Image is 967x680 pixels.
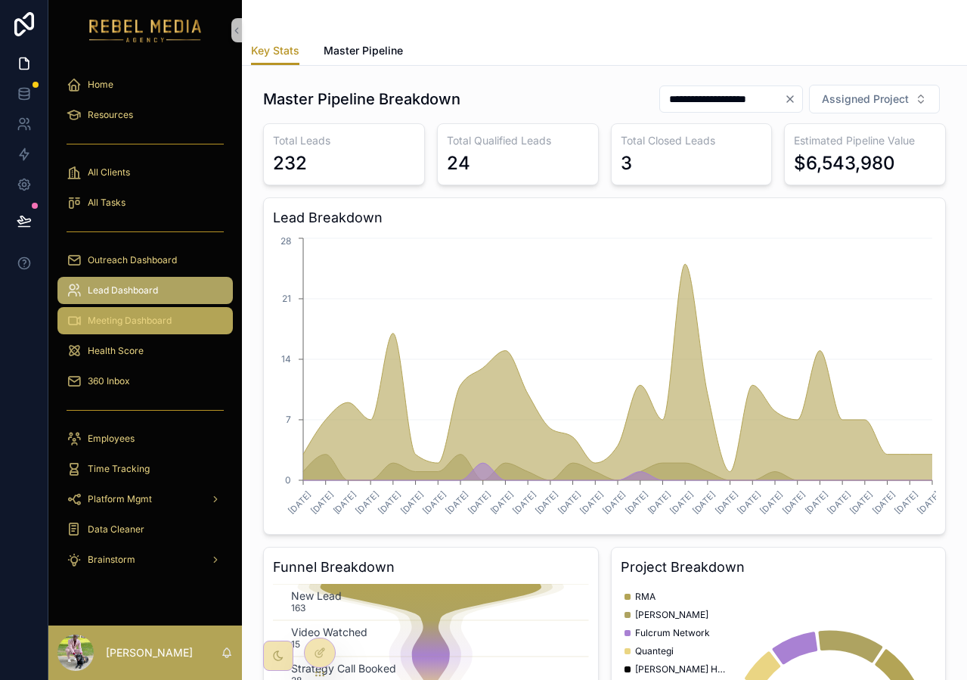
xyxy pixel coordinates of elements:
[291,638,300,650] text: 15
[421,489,448,516] text: [DATE]
[251,43,299,58] span: Key Stats
[668,489,696,516] text: [DATE]
[88,554,135,566] span: Brainstorm
[826,489,853,516] text: [DATE]
[88,463,150,475] span: Time Tracking
[57,337,233,365] a: Health Score
[57,71,233,98] a: Home
[291,626,367,638] text: Video Watched
[354,489,381,516] text: [DATE]
[281,353,291,365] tspan: 14
[48,61,242,593] div: scrollable content
[57,159,233,186] a: All Clients
[88,493,152,505] span: Platform Mgmt
[466,489,493,516] text: [DATE]
[57,455,233,483] a: Time Tracking
[88,284,158,297] span: Lead Dashboard
[88,315,172,327] span: Meeting Dashboard
[447,151,470,175] div: 24
[57,516,233,543] a: Data Cleaner
[57,425,233,452] a: Employees
[280,235,291,247] tspan: 28
[447,133,589,148] h3: Total Qualified Leads
[621,557,937,578] h3: Project Breakdown
[758,489,785,516] text: [DATE]
[376,489,403,516] text: [DATE]
[89,18,202,42] img: App logo
[809,85,940,113] button: Select Button
[251,37,299,66] a: Key Stats
[282,293,291,304] tspan: 21
[690,489,718,516] text: [DATE]
[57,101,233,129] a: Resources
[578,489,606,516] text: [DATE]
[273,133,415,148] h3: Total Leads
[621,133,763,148] h3: Total Closed Leads
[263,88,460,110] h1: Master Pipeline Breakdown
[57,277,233,304] a: Lead Dashboard
[331,489,358,516] text: [DATE]
[88,254,177,266] span: Outreach Dashboard
[635,609,708,621] span: [PERSON_NAME]
[57,307,233,334] a: Meeting Dashboard
[285,474,291,486] tspan: 0
[848,489,875,516] text: [DATE]
[57,189,233,216] a: All Tasks
[784,93,802,105] button: Clear
[511,489,538,516] text: [DATE]
[57,486,233,513] a: Platform Mgmt
[635,645,674,657] span: Quantegi
[88,166,130,179] span: All Clients
[915,489,942,516] text: [DATE]
[88,523,144,536] span: Data Cleaner
[273,557,589,578] h3: Funnel Breakdown
[870,489,897,516] text: [DATE]
[308,489,336,516] text: [DATE]
[88,197,126,209] span: All Tasks
[57,368,233,395] a: 360 Inbox
[291,602,305,613] text: 163
[646,489,673,516] text: [DATE]
[621,151,632,175] div: 3
[286,414,291,425] tspan: 7
[794,151,895,175] div: $6,543,980
[803,489,830,516] text: [DATE]
[57,546,233,573] a: Brainstorm
[88,345,144,357] span: Health Score
[713,489,740,516] text: [DATE]
[88,375,130,387] span: 360 Inbox
[794,133,936,148] h3: Estimated Pipeline Value
[600,489,628,516] text: [DATE]
[556,489,583,516] text: [DATE]
[533,489,560,516] text: [DATE]
[736,489,763,516] text: [DATE]
[780,489,807,516] text: [DATE]
[623,489,650,516] text: [DATE]
[324,43,403,58] span: Master Pipeline
[488,489,516,516] text: [DATE]
[635,591,656,603] span: RMA
[398,489,426,516] text: [DATE]
[635,663,726,675] span: [PERSON_NAME] Healthcare Advisors
[88,433,135,445] span: Employees
[291,662,396,675] text: Strategy Call Booked
[893,489,920,516] text: [DATE]
[291,589,342,602] text: New Lead
[324,37,403,67] a: Master Pipeline
[443,489,470,516] text: [DATE]
[273,234,936,525] div: chart
[286,489,313,516] text: [DATE]
[106,645,193,660] p: [PERSON_NAME]
[57,247,233,274] a: Outreach Dashboard
[88,109,133,121] span: Resources
[273,151,307,175] div: 232
[88,79,113,91] span: Home
[635,627,710,639] span: Fulcrum Network
[273,207,936,228] h3: Lead Breakdown
[822,92,909,107] span: Assigned Project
